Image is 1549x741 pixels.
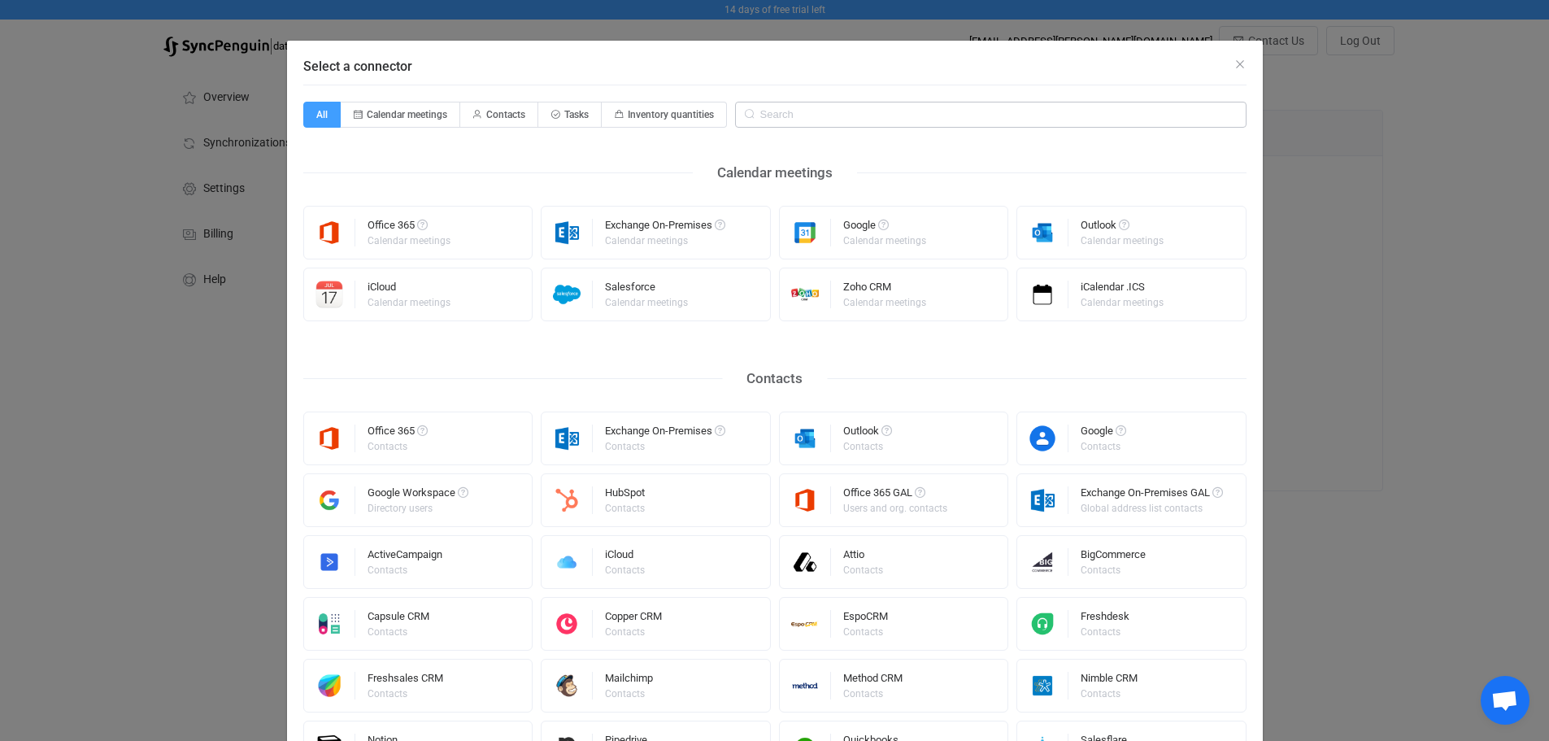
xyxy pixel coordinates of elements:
div: Contacts [843,442,890,451]
div: EspoCRM [843,611,888,627]
img: freshdesk.png [1017,610,1068,638]
div: BigCommerce [1081,549,1146,565]
img: freshworks.png [304,672,355,700]
img: icloud.png [542,548,593,576]
div: Exchange On-Premises [605,425,725,442]
img: icalendar.png [1017,281,1068,308]
div: Contacts [1081,689,1135,699]
img: salesforce.png [542,281,593,308]
div: Contacts [368,442,425,451]
img: hubspot.png [542,486,593,514]
img: google-workspace.png [304,486,355,514]
div: Contacts [1081,565,1143,575]
img: exchange.png [1017,486,1068,514]
div: Contacts [368,689,441,699]
div: Google [843,220,929,236]
input: Search [735,102,1247,128]
img: outlook.png [1017,219,1068,246]
div: Calendar meetings [1081,236,1164,246]
img: big-commerce.png [1017,548,1068,576]
div: Copper CRM [605,611,662,627]
button: Close [1234,57,1247,72]
div: Attio [843,549,885,565]
div: Contacts [368,565,440,575]
img: icloud-calendar.png [304,281,355,308]
img: espo-crm.png [780,610,831,638]
div: Calendar meetings [605,298,688,307]
img: capsule.png [304,610,355,638]
img: attio.png [780,548,831,576]
img: microsoft365.png [304,219,355,246]
div: Google Workspace [368,487,468,503]
div: Salesforce [605,281,690,298]
div: Calendar meetings [843,298,926,307]
div: Outlook [1081,220,1166,236]
img: exchange.png [542,219,593,246]
div: ActiveCampaign [368,549,442,565]
div: Freshdesk [1081,611,1129,627]
img: outlook.png [780,425,831,452]
div: Contacts [605,442,723,451]
div: Contacts [368,627,427,637]
img: copper.png [542,610,593,638]
div: Contacts [843,689,900,699]
span: Select a connector [303,59,412,74]
div: Office 365 GAL [843,487,950,503]
div: Contacts [605,627,659,637]
div: iCloud [605,549,647,565]
a: Open chat [1481,676,1529,725]
div: Zoho CRM [843,281,929,298]
div: Calendar meetings [843,236,926,246]
div: Calendar meetings [605,236,723,246]
div: Capsule CRM [368,611,429,627]
div: HubSpot [605,487,647,503]
img: nimble.png [1017,672,1068,700]
div: Calendar meetings [368,236,450,246]
div: Exchange On-Premises GAL [1081,487,1223,503]
div: Freshsales CRM [368,673,443,689]
img: exchange.png [542,425,593,452]
div: Global address list contacts [1081,503,1220,513]
div: iCalendar .ICS [1081,281,1166,298]
div: Calendar meetings [693,160,857,185]
div: Contacts [843,627,885,637]
img: methodcrm.png [780,672,831,700]
div: Calendar meetings [1081,298,1164,307]
img: activecampaign.png [304,548,355,576]
img: google.png [780,219,831,246]
img: microsoft365.png [304,425,355,452]
div: iCloud [368,281,453,298]
img: mailchimp.png [542,672,593,700]
img: microsoft365.png [780,486,831,514]
div: Contacts [843,565,883,575]
div: Contacts [722,366,827,391]
div: Calendar meetings [368,298,450,307]
div: Office 365 [368,425,428,442]
div: Directory users [368,503,466,513]
div: Mailchimp [605,673,653,689]
div: Contacts [605,689,650,699]
div: Contacts [1081,627,1127,637]
div: Exchange On-Premises [605,220,725,236]
div: Method CRM [843,673,903,689]
div: Users and org. contacts [843,503,947,513]
img: zoho-crm.png [780,281,831,308]
div: Nimble CRM [1081,673,1138,689]
div: Google [1081,425,1126,442]
div: Contacts [605,565,645,575]
div: Contacts [1081,442,1124,451]
div: Contacts [605,503,645,513]
img: google-contacts.png [1017,425,1068,452]
div: Office 365 [368,220,453,236]
div: Outlook [843,425,892,442]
